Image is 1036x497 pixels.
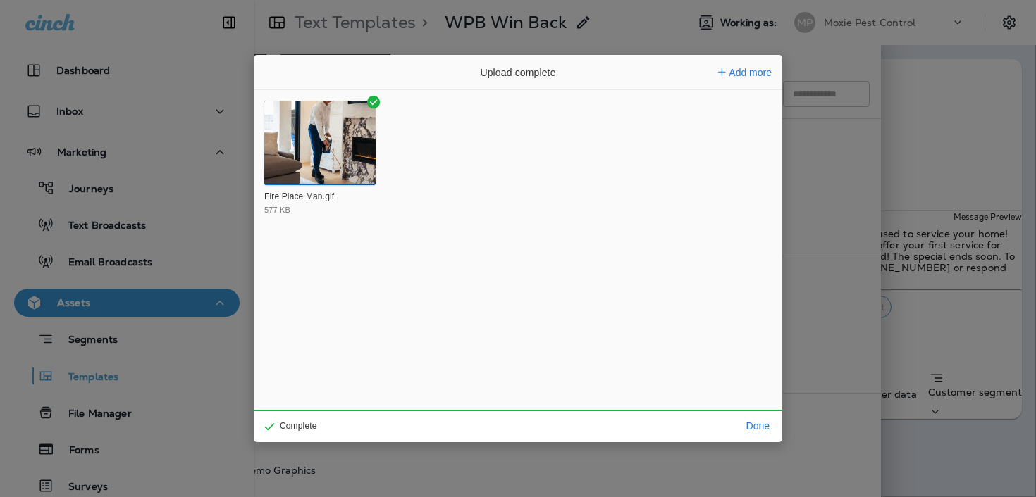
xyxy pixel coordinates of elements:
div: 577 KB [264,206,290,214]
img: Fire Place Man.gif [264,101,376,185]
span: Add more [729,67,772,78]
div: Complete [254,410,319,442]
div: Upload complete [412,55,624,90]
button: Add more files [713,63,777,82]
div: Fire Place Man.gif [264,191,372,203]
button: Done [741,416,775,436]
div: Complete [264,422,316,430]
